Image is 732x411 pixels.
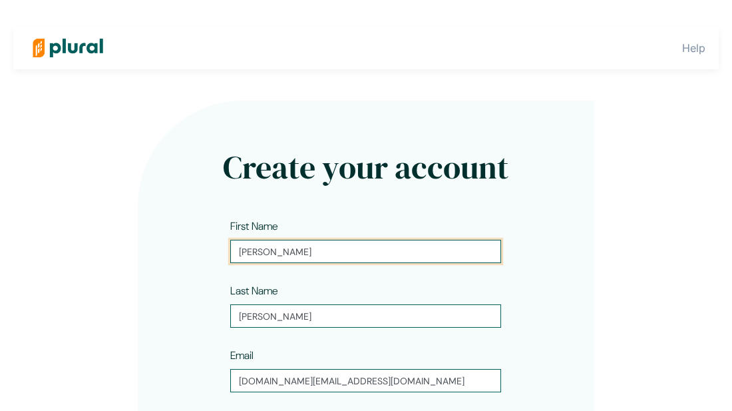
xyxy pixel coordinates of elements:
img: Logo for Plural [21,25,114,71]
label: Last Name [230,283,277,299]
label: First Name [230,218,277,234]
label: Email [230,348,254,364]
a: Help [682,41,705,55]
input: First name [230,240,501,263]
input: Last name [230,304,501,328]
input: Email address [230,369,501,392]
h2: Create your account [196,149,536,187]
